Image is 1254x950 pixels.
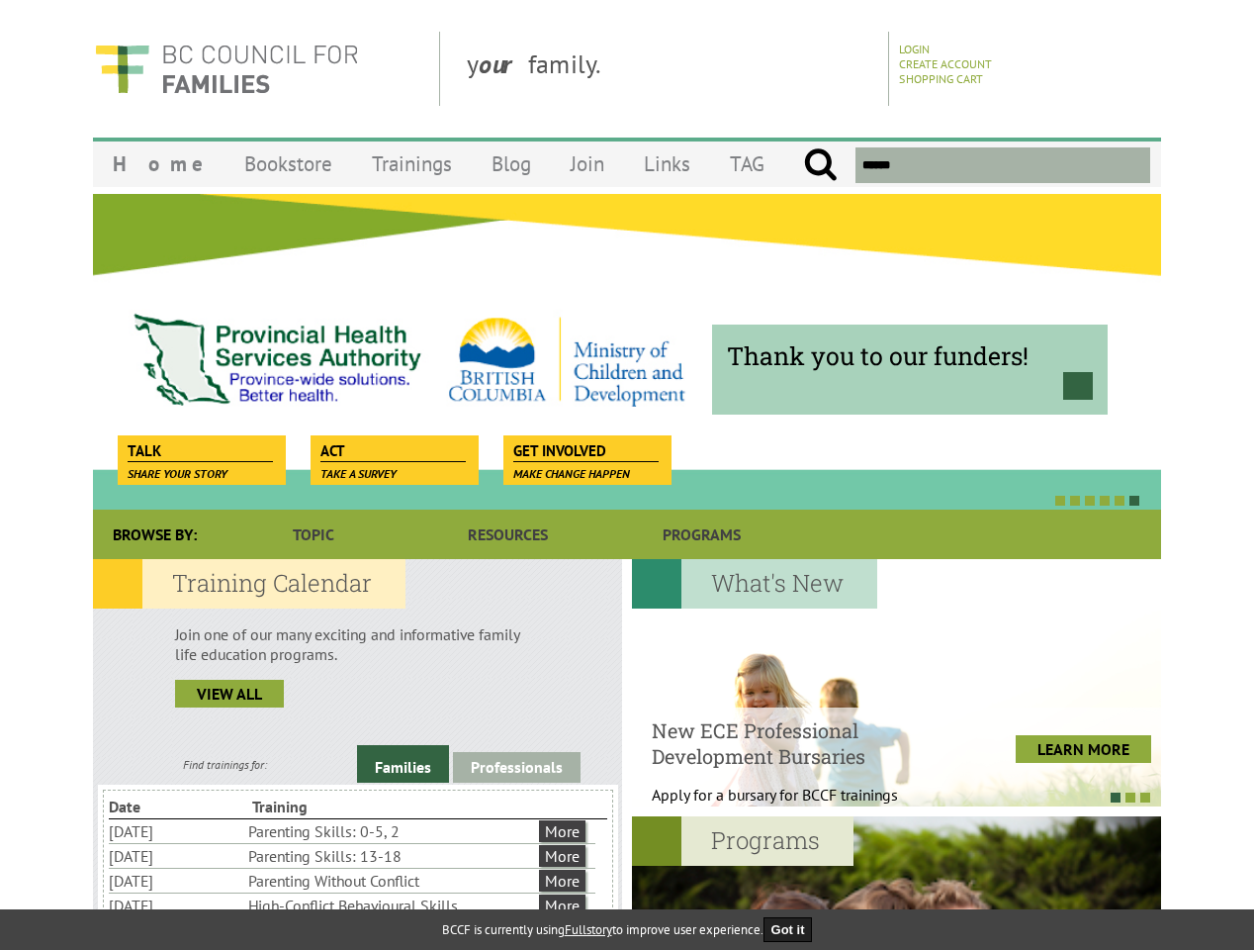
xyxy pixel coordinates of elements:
[118,435,283,463] a: Talk Share your story
[128,440,273,462] span: Talk
[539,820,585,842] a: More
[652,785,947,824] p: Apply for a bursary for BCCF trainings West...
[565,921,612,938] a: Fullstory
[803,147,838,183] input: Submit
[632,559,877,609] h2: What's New
[899,42,930,56] a: Login
[175,624,540,664] p: Join one of our many exciting and informative family life education programs.
[539,845,585,867] a: More
[479,47,528,80] strong: our
[311,435,476,463] a: Act Take a survey
[320,440,466,462] span: Act
[539,895,585,916] a: More
[551,141,624,187] a: Join
[217,510,410,559] a: Topic
[605,510,799,559] a: Programs
[248,894,535,917] li: High-Conflict Behavioural Skills
[248,844,535,868] li: Parenting Skills: 13-18
[93,559,405,609] h2: Training Calendar
[410,510,604,559] a: Resources
[248,869,535,893] li: Parenting Without Conflict
[93,757,357,772] div: Find trainings for:
[1016,735,1151,763] a: LEARN MORE
[252,795,392,818] li: Training
[472,141,551,187] a: Blog
[899,56,992,71] a: Create Account
[93,141,224,187] a: Home
[503,435,669,463] a: Get Involved Make change happen
[352,141,472,187] a: Trainings
[320,466,397,481] span: Take a survey
[513,440,659,462] span: Get Involved
[109,869,244,893] li: [DATE]
[93,32,360,106] img: BC Council for FAMILIES
[513,466,630,481] span: Make change happen
[93,510,217,559] div: Browse By:
[727,339,1093,372] span: Thank you to our funders!
[109,795,248,818] li: Date
[652,717,947,769] h4: New ECE Professional Development Bursaries
[248,819,535,843] li: Parenting Skills: 0-5, 2
[710,141,784,187] a: TAG
[451,32,889,106] div: y family.
[632,816,853,866] h2: Programs
[357,745,449,783] a: Families
[109,844,244,868] li: [DATE]
[763,917,813,942] button: Got it
[539,870,585,892] a: More
[624,141,710,187] a: Links
[175,680,284,708] a: view all
[899,71,983,86] a: Shopping Cart
[109,894,244,917] li: [DATE]
[109,819,244,843] li: [DATE]
[453,752,581,783] a: Professionals
[128,466,227,481] span: Share your story
[224,141,352,187] a: Bookstore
